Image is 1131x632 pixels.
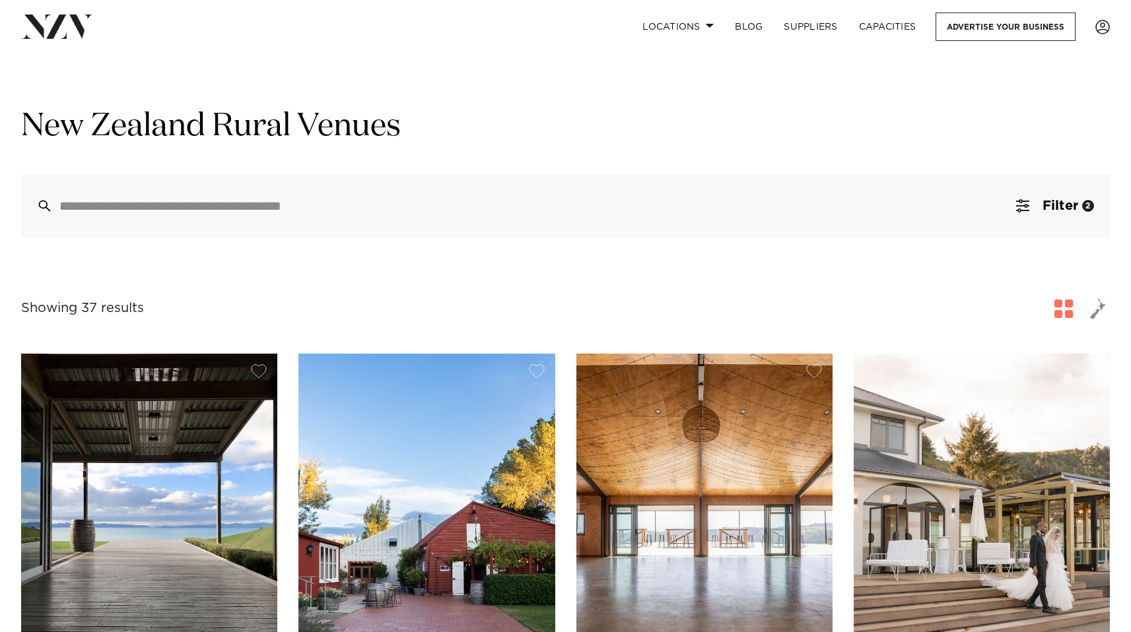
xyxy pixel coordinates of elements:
[936,13,1076,41] a: Advertise your business
[848,13,927,41] a: Capacities
[1043,199,1078,212] span: Filter
[773,13,848,41] a: SUPPLIERS
[724,13,773,41] a: BLOG
[632,13,724,41] a: Locations
[1000,174,1110,237] button: Filter2
[21,106,1110,148] h1: New Zealand Rural Venues
[21,298,144,319] div: Showing 37 results
[1082,200,1094,212] div: 2
[21,15,93,38] img: nzv-logo.png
